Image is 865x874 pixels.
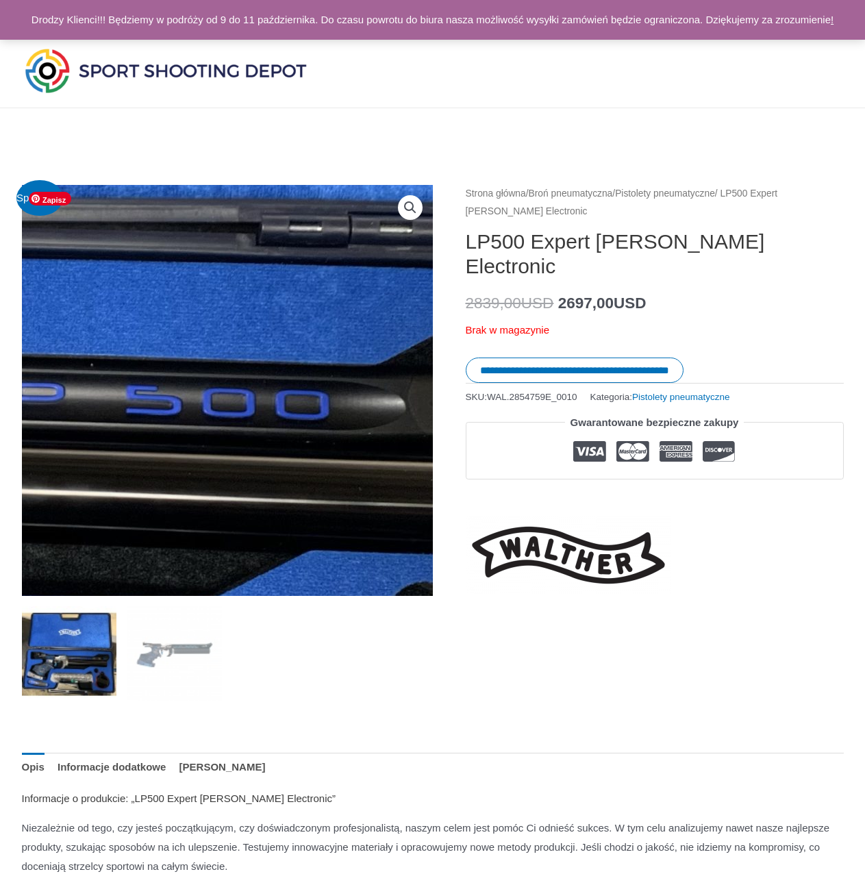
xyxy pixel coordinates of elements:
font: 2839,00 [466,295,521,312]
font: Gwarantowane bezpieczne zakupy [571,416,739,428]
font: SKU: [466,392,488,402]
img: Sport Shooting Depot [22,45,310,96]
a: Pistolety pneumatyczne [632,392,730,402]
font: Niezależnie od tego, czy jesteś początkującym, czy doświadczonym profesjonalistą, naszym celem je... [22,822,830,872]
font: USD [614,295,647,312]
img: LP500 Expert Blue Angel Electronic [22,606,117,701]
font: USD [521,295,554,312]
a: Zobacz galerię obrazów w trybie pełnoekranowym [398,195,423,220]
font: [PERSON_NAME] [179,761,266,773]
font: 2697,00 [558,295,614,312]
font: / [526,188,529,199]
font: Informacje dodatkowe [58,761,166,773]
a: Walther [466,516,671,594]
img: LP500 Expert Blue Angel [127,606,222,701]
font: Sprzedaż! [16,192,63,203]
a: ! [831,14,833,25]
font: Zapisz [42,196,66,204]
font: / [612,188,615,199]
a: Strona główna [466,188,526,199]
font: Brak w magazynie [466,324,550,336]
a: Broń pneumatyczna [529,188,613,199]
font: WAL.2854759E_0010 [487,392,577,402]
iframe: Customer reviews powered by Trustpilot [466,490,844,506]
nav: Ścieżka nawigacyjna [466,185,844,220]
font: LP500 Expert [PERSON_NAME] Electronic [466,230,765,277]
font: Drodzy Klienci!!! Będziemy w podróży od 9 do 11 października. Do czasu powrotu do biura nasza moż... [32,14,831,25]
font: / LP500 Expert [PERSON_NAME] Electronic [466,188,778,216]
a: Pistolety pneumatyczne [615,188,715,199]
font: Opis [22,761,45,773]
font: Kategoria: [590,392,632,402]
font: Informacje o produkcie: „LP500 Expert [PERSON_NAME] Electronic” [22,792,336,804]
